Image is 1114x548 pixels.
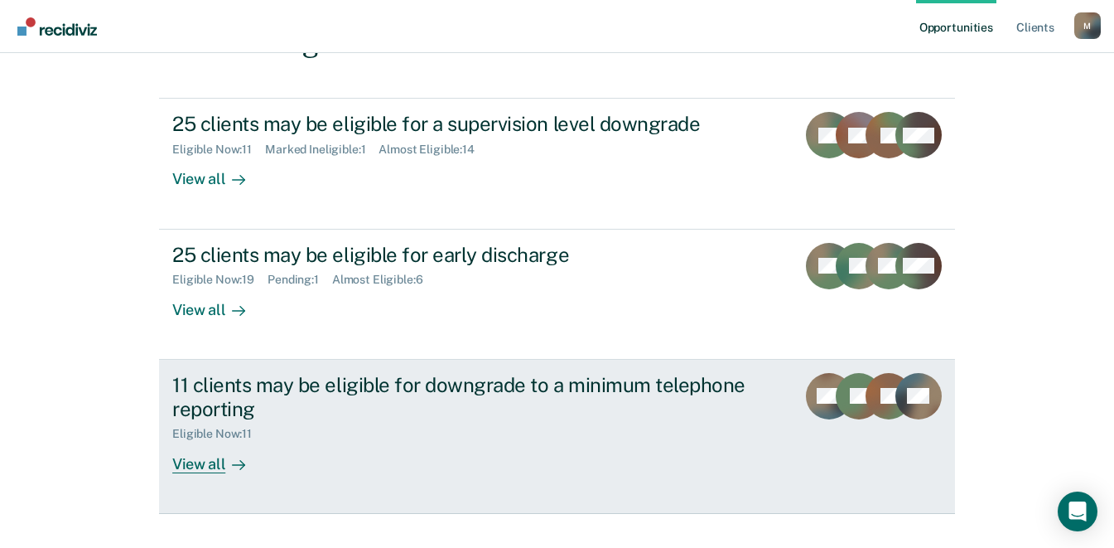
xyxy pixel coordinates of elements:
[1074,12,1101,39] button: Profile dropdown button
[17,17,97,36] img: Recidiviz
[172,243,754,267] div: 25 clients may be eligible for early discharge
[172,373,754,421] div: 11 clients may be eligible for downgrade to a minimum telephone reporting
[172,112,754,136] div: 25 clients may be eligible for a supervision level downgrade
[172,273,268,287] div: Eligible Now : 19
[159,98,955,229] a: 25 clients may be eligible for a supervision level downgradeEligible Now:11Marked Ineligible:1Alm...
[159,230,955,360] a: 25 clients may be eligible for early dischargeEligible Now:19Pending:1Almost Eligible:6View all
[172,157,265,189] div: View all
[1074,12,1101,39] div: M
[172,427,265,441] div: Eligible Now : 11
[172,143,265,157] div: Eligible Now : 11
[268,273,332,287] div: Pending : 1
[159,360,955,514] a: 11 clients may be eligible for downgrade to a minimum telephone reportingEligible Now:11View all
[265,143,379,157] div: Marked Ineligible : 1
[172,287,265,319] div: View all
[332,273,436,287] div: Almost Eligible : 6
[1058,492,1097,531] div: Open Intercom Messenger
[379,143,488,157] div: Almost Eligible : 14
[172,441,265,473] div: View all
